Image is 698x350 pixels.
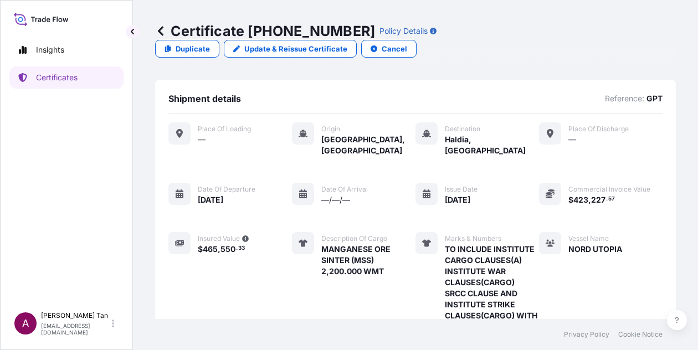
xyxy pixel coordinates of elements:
[568,185,650,194] span: Commercial Invoice Value
[321,134,415,156] span: [GEOGRAPHIC_DATA], [GEOGRAPHIC_DATA]
[168,93,241,104] span: Shipment details
[445,194,470,205] span: [DATE]
[608,197,615,201] span: 57
[198,245,203,253] span: $
[618,330,663,339] a: Cookie Notice
[445,234,501,243] span: Marks & Numbers
[321,185,368,194] span: Date of arrival
[568,234,609,243] span: Vessel Name
[176,43,210,54] p: Duplicate
[591,196,605,204] span: 227
[379,25,428,37] p: Policy Details
[198,234,240,243] span: Insured Value
[203,245,218,253] span: 465
[568,244,622,255] span: NORD UTOPIA
[646,93,663,104] p: GPT
[321,244,415,277] span: MANGANESE ORE SINTER (MSS) 2,200.000 WMT
[321,125,340,133] span: Origin
[9,66,124,89] a: Certificates
[382,43,407,54] p: Cancel
[321,234,387,243] span: Description of cargo
[238,246,245,250] span: 33
[445,125,480,133] span: Destination
[244,43,347,54] p: Update & Reissue Certificate
[36,44,64,55] p: Insights
[224,40,357,58] a: Update & Reissue Certificate
[588,196,591,204] span: ,
[155,40,219,58] a: Duplicate
[220,245,235,253] span: 550
[568,134,576,145] span: —
[321,194,350,205] span: —/—/—
[9,39,124,61] a: Insights
[198,185,255,194] span: Date of departure
[568,196,573,204] span: $
[445,185,478,194] span: Issue Date
[568,125,629,133] span: Place of discharge
[606,197,608,201] span: .
[198,125,251,133] span: Place of Loading
[445,134,539,156] span: Haldia, [GEOGRAPHIC_DATA]
[236,246,238,250] span: .
[155,22,375,40] p: Certificate [PHONE_NUMBER]
[22,318,29,329] span: A
[218,245,220,253] span: ,
[41,311,110,320] p: [PERSON_NAME] Tan
[198,194,223,205] span: [DATE]
[564,330,609,339] a: Privacy Policy
[573,196,588,204] span: 423
[36,72,78,83] p: Certificates
[605,93,644,104] p: Reference:
[198,134,206,145] span: —
[361,40,417,58] button: Cancel
[41,322,110,336] p: [EMAIL_ADDRESS][DOMAIN_NAME]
